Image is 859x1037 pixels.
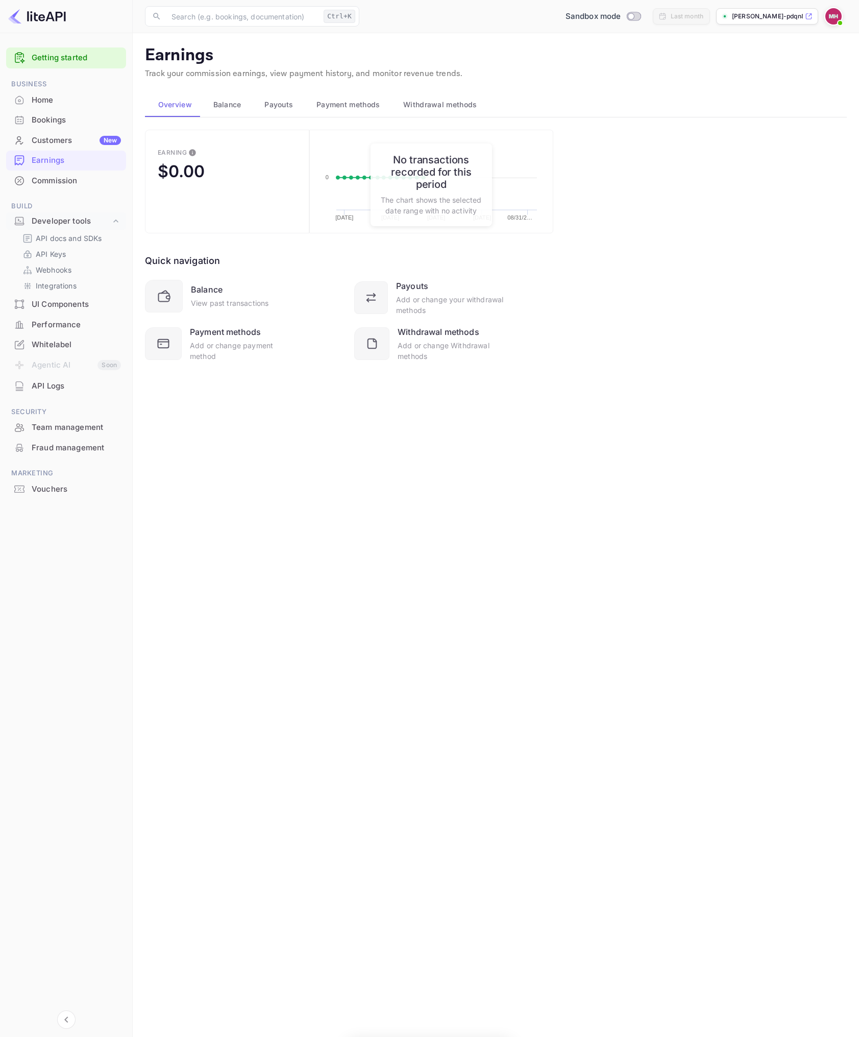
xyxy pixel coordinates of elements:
div: New [100,136,121,145]
a: Bookings [6,110,126,129]
span: Payouts [264,99,293,111]
p: Earnings [145,45,847,66]
div: Payouts [396,280,428,292]
a: API Keys [22,249,118,259]
div: Team management [6,418,126,438]
text: 08/31/2… [508,214,533,221]
p: Integrations [36,280,77,291]
div: Customers [32,135,121,147]
div: Last month [671,12,704,21]
div: CustomersNew [6,131,126,151]
div: Add or change your withdrawal methods [396,294,504,316]
div: Home [6,90,126,110]
button: Collapse navigation [57,1010,76,1029]
a: API docs and SDKs [22,233,118,244]
div: UI Components [6,295,126,315]
div: Quick navigation [145,254,220,268]
div: Add or change Withdrawal methods [398,340,504,361]
p: API docs and SDKs [36,233,102,244]
div: scrollable auto tabs example [145,92,847,117]
div: Bookings [32,114,121,126]
a: UI Components [6,295,126,313]
div: Developer tools [6,212,126,230]
a: Earnings [6,151,126,170]
div: Developer tools [32,215,111,227]
img: Michael Hamoen [825,8,842,25]
div: Commission [32,175,121,187]
div: Whitelabel [6,335,126,355]
div: UI Components [32,299,121,310]
div: Home [32,94,121,106]
div: Performance [32,319,121,331]
a: Webhooks [22,264,118,275]
div: $0.00 [158,161,205,181]
span: Balance [213,99,241,111]
img: LiteAPI logo [8,8,66,25]
div: Earnings [32,155,121,166]
span: Sandbox mode [566,11,621,22]
div: Whitelabel [32,339,121,351]
div: View past transactions [191,298,268,308]
a: Home [6,90,126,109]
p: The chart shows the selected date range with no activity [381,195,482,216]
div: Ctrl+K [324,10,355,23]
div: Performance [6,315,126,335]
span: Security [6,406,126,418]
p: Track your commission earnings, view payment history, and monitor revenue trends. [145,68,847,80]
div: Fraud management [6,438,126,458]
h6: No transactions recorded for this period [381,154,482,190]
p: [PERSON_NAME]-pdqn8.n... [732,12,803,21]
button: EarningThis is the amount of confirmed commission that will be paid to you on the next scheduled ... [145,130,309,233]
div: Balance [191,283,223,296]
div: Withdrawal methods [398,326,479,338]
div: Vouchers [32,484,121,495]
div: Webhooks [18,262,122,277]
span: Build [6,201,126,212]
div: Fraud management [32,442,121,454]
a: Fraud management [6,438,126,457]
span: Payment methods [316,99,380,111]
a: Integrations [22,280,118,291]
a: Vouchers [6,479,126,498]
div: API Logs [32,380,121,392]
div: Add or change payment method [190,340,295,361]
button: This is the amount of confirmed commission that will be paid to you on the next scheduled deposit [184,144,201,161]
input: Search (e.g. bookings, documentation) [165,6,320,27]
div: Getting started [6,47,126,68]
div: Commission [6,171,126,191]
a: API Logs [6,376,126,395]
text: [DATE] [335,214,353,221]
div: Switch to Production mode [561,11,645,22]
a: CustomersNew [6,131,126,150]
span: Overview [158,99,192,111]
div: Payment methods [190,326,261,338]
a: Getting started [32,52,121,64]
div: Earnings [6,151,126,171]
span: Marketing [6,468,126,479]
p: Webhooks [36,264,71,275]
div: API Logs [6,376,126,396]
span: Business [6,79,126,90]
a: Whitelabel [6,335,126,354]
div: API docs and SDKs [18,231,122,246]
div: Earning [158,149,187,156]
div: Bookings [6,110,126,130]
a: Performance [6,315,126,334]
a: Team management [6,418,126,437]
text: 0 [325,174,328,180]
div: Vouchers [6,479,126,499]
div: Team management [32,422,121,433]
div: Integrations [18,278,122,293]
p: API Keys [36,249,66,259]
a: Commission [6,171,126,190]
span: Withdrawal methods [403,99,477,111]
div: API Keys [18,247,122,261]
